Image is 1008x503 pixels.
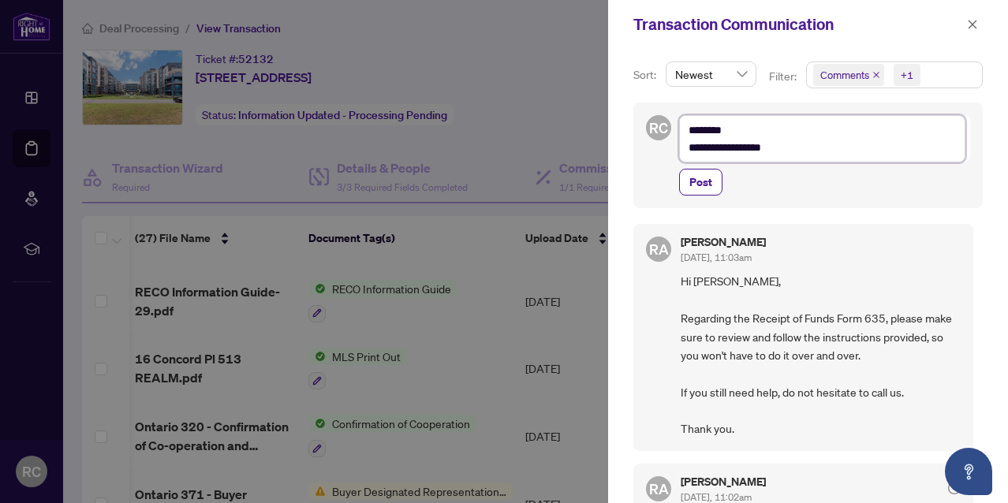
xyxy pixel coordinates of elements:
[901,67,913,83] div: +1
[649,238,669,260] span: RA
[769,68,799,85] p: Filter:
[689,170,712,195] span: Post
[813,64,884,86] span: Comments
[681,251,752,263] span: [DATE], 11:03am
[681,272,961,438] span: Hi [PERSON_NAME], Regarding the Receipt of Funds Form 635, please make sure to review and follow ...
[679,169,722,196] button: Post
[681,237,766,248] h5: [PERSON_NAME]
[649,117,668,139] span: RC
[649,478,669,500] span: RA
[820,67,869,83] span: Comments
[633,13,962,36] div: Transaction Communication
[945,448,992,495] button: Open asap
[675,62,747,86] span: Newest
[681,476,766,487] h5: [PERSON_NAME]
[967,19,978,30] span: close
[633,66,659,84] p: Sort:
[948,482,961,494] span: check-circle
[872,71,880,79] span: close
[681,491,752,503] span: [DATE], 11:02am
